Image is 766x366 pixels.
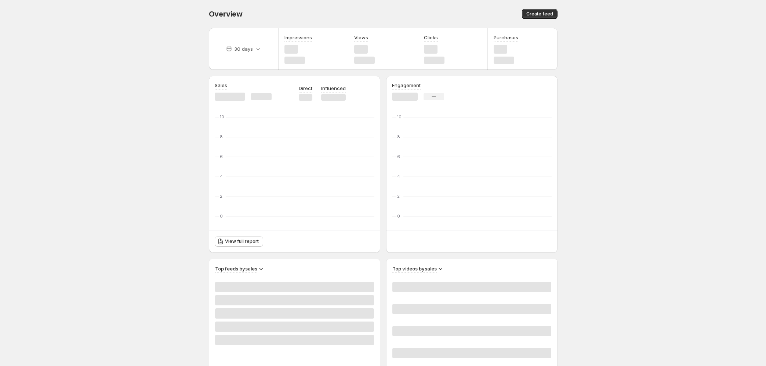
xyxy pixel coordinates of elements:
[397,114,402,119] text: 10
[220,114,224,119] text: 10
[220,213,223,219] text: 0
[215,265,257,272] h3: Top feeds by sales
[215,236,263,247] a: View full report
[397,194,400,199] text: 2
[215,82,227,89] h3: Sales
[220,134,223,139] text: 8
[220,194,222,199] text: 2
[209,10,243,18] span: Overview
[494,34,518,41] h3: Purchases
[220,174,223,179] text: 4
[321,85,346,92] p: Influenced
[397,134,400,139] text: 8
[225,238,259,244] span: View full report
[397,213,400,219] text: 0
[392,82,421,89] h3: Engagement
[397,154,400,159] text: 6
[220,154,223,159] text: 6
[354,34,368,41] h3: Views
[392,265,437,272] h3: Top videos by sales
[522,9,558,19] button: Create feed
[234,45,253,53] p: 30 days
[526,11,553,17] span: Create feed
[284,34,312,41] h3: Impressions
[397,174,400,179] text: 4
[299,85,312,92] p: Direct
[424,34,438,41] h3: Clicks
